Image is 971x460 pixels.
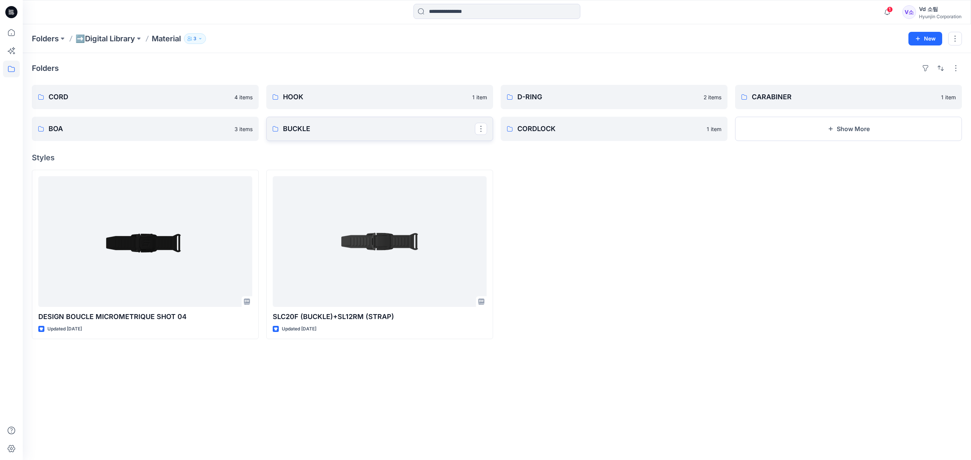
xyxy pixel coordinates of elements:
[184,33,206,44] button: 3
[283,124,475,134] p: BUCKLE
[266,85,493,109] a: HOOK1 item
[941,93,956,101] p: 1 item
[735,117,962,141] button: Show More
[32,85,259,109] a: CORD4 items
[38,176,252,307] a: DESIGN BOUCLE MICROMETRIQUE SHOT 04
[49,124,230,134] p: BOA
[193,34,196,43] p: 3
[501,85,727,109] a: D-RING2 items
[704,93,721,101] p: 2 items
[32,33,59,44] a: Folders
[735,85,962,109] a: CARABINER1 item
[887,6,893,13] span: 1
[919,5,962,14] div: Vd 소팀
[32,117,259,141] a: BOA3 items
[472,93,487,101] p: 1 item
[266,117,493,141] a: BUCKLE
[517,124,702,134] p: CORDLOCK
[234,125,253,133] p: 3 items
[282,325,316,333] p: Updated [DATE]
[501,117,727,141] a: CORDLOCK1 item
[234,93,253,101] p: 4 items
[908,32,942,45] button: New
[152,33,181,44] p: Material
[273,311,487,322] p: SLC20F (BUCKLE)+SL12RM (STRAP)
[752,92,936,102] p: CARABINER
[47,325,82,333] p: Updated [DATE]
[283,92,468,102] p: HOOK
[49,92,230,102] p: CORD
[517,92,699,102] p: D-RING
[707,125,721,133] p: 1 item
[273,176,487,307] a: SLC20F (BUCKLE)+SL12RM (STRAP)
[919,14,962,19] div: Hyunjin Corporation
[32,153,962,162] h4: Styles
[38,311,252,322] p: DESIGN BOUCLE MICROMETRIQUE SHOT 04
[75,33,135,44] a: ➡️Digital Library
[32,64,59,73] h4: Folders
[902,5,916,19] div: V소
